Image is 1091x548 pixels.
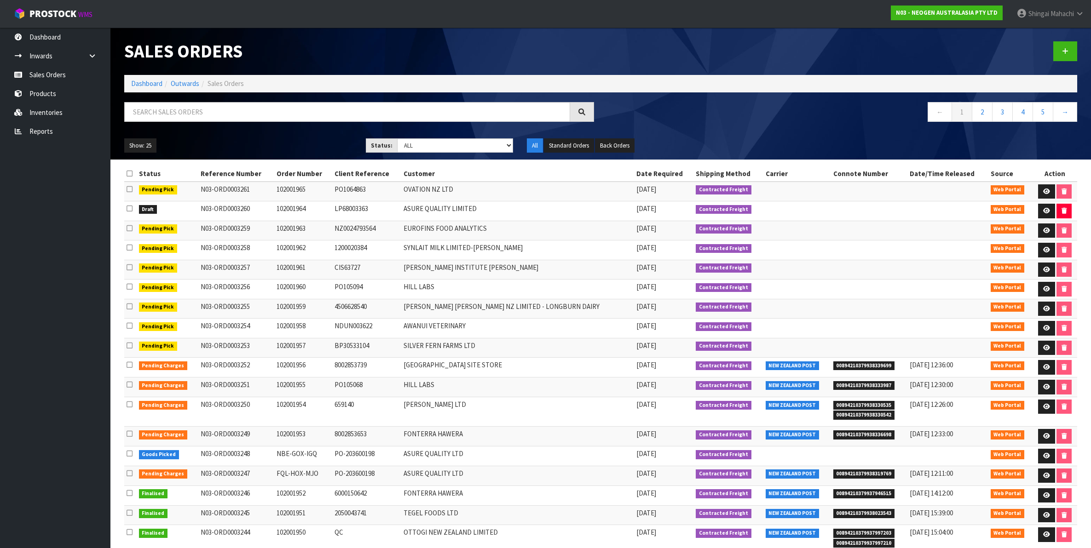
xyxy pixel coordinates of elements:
nav: Page navigation [608,102,1078,125]
span: [DATE] 12:11:00 [910,469,953,478]
span: NEW ZEALAND POST [766,361,820,371]
strong: Status: [371,142,393,149]
th: Status [137,166,198,181]
span: NEW ZEALAND POST [766,381,820,390]
td: N03-ORD0003250 [198,397,274,426]
strong: N03 - NEOGEN AUSTRALASIA PTY LTD [896,9,998,17]
span: [DATE] [636,321,656,330]
td: 8002853739 [332,358,401,377]
span: Contracted Freight [696,342,751,351]
span: Contracted Freight [696,381,751,390]
span: 00894210379937946515 [833,489,895,498]
td: N03-ORD0003247 [198,466,274,485]
td: ASURE QUALITY LIMITED [401,201,634,221]
td: BP30533104 [332,338,401,358]
td: OVATION NZ LTD [401,182,634,201]
td: 102001957 [274,338,333,358]
span: 00894210379938339699 [833,361,895,371]
td: N03-ORD0003260 [198,201,274,221]
span: Web Portal [991,303,1025,312]
span: Contracted Freight [696,283,751,292]
span: [DATE] 12:26:00 [910,400,953,409]
td: FQL-HOX-MJO [274,466,333,485]
span: Contracted Freight [696,529,751,538]
th: Shipping Method [693,166,763,181]
span: 00894210379938330535 [833,401,895,410]
span: Contracted Freight [696,469,751,479]
td: 2050043741 [332,505,401,525]
span: Pending Charges [139,430,188,440]
span: 00894210379938319769 [833,469,895,479]
td: 102001964 [274,201,333,221]
td: 102001958 [274,319,333,338]
td: N03-ORD0003255 [198,299,274,319]
span: [DATE] 12:33:00 [910,429,953,438]
span: [DATE] 12:36:00 [910,360,953,369]
th: Customer [401,166,634,181]
span: Pending Pick [139,322,178,331]
span: [DATE] [636,489,656,497]
span: Contracted Freight [696,303,751,312]
td: FONTERRA HAWERA [401,427,634,446]
td: 102001956 [274,358,333,377]
td: PO1064863 [332,182,401,201]
th: Date/Time Released [907,166,988,181]
th: Client Reference [332,166,401,181]
td: SYNLAIT MILK LIMITED-[PERSON_NAME] [401,240,634,260]
td: HILL LABS [401,377,634,397]
span: [DATE] [636,302,656,311]
td: PO-203600198 [332,446,401,466]
td: N03-ORD0003245 [198,505,274,525]
td: CIS63727 [332,260,401,280]
span: [DATE] [636,341,656,350]
a: Outwards [171,79,199,88]
td: [PERSON_NAME] INSTITUTE [PERSON_NAME] [401,260,634,280]
span: NEW ZEALAND POST [766,489,820,498]
td: 102001953 [274,427,333,446]
span: [DATE] [636,528,656,537]
span: Web Portal [991,224,1025,234]
span: Contracted Freight [696,450,751,459]
span: [DATE] [636,263,656,272]
td: 6000150642 [332,485,401,505]
span: 00894210379938023543 [833,509,895,518]
span: 00894210379937997203 [833,529,895,538]
button: All [527,138,543,153]
span: Pending Pick [139,185,178,194]
th: Action [1033,166,1077,181]
span: Web Portal [991,205,1025,214]
span: [DATE] [636,449,656,458]
span: Pending Pick [139,303,178,312]
span: Web Portal [991,342,1025,351]
span: Pending Charges [139,469,188,479]
span: [DATE] [636,380,656,389]
span: Pending Pick [139,224,178,234]
td: 659140 [332,397,401,426]
span: [DATE] [636,360,656,369]
td: 102001959 [274,299,333,319]
span: Web Portal [991,322,1025,331]
span: Contracted Freight [696,205,751,214]
span: Web Portal [991,185,1025,194]
td: PO105094 [332,280,401,299]
span: Goods Picked [139,450,179,459]
span: 00894210379938333987 [833,381,895,390]
td: 102001951 [274,505,333,525]
span: Pending Charges [139,361,188,371]
span: Pending Pick [139,283,178,292]
span: ProStock [29,8,76,20]
td: 102001965 [274,182,333,201]
span: [DATE] [636,508,656,517]
a: 3 [992,102,1013,122]
span: [DATE] [636,400,656,409]
th: Carrier [763,166,831,181]
span: [DATE] [636,243,656,252]
span: [DATE] [636,204,656,213]
td: N03-ORD0003248 [198,446,274,466]
th: Source [988,166,1033,181]
td: N03-ORD0003257 [198,260,274,280]
span: Finalised [139,509,168,518]
span: NEW ZEALAND POST [766,509,820,518]
h1: Sales Orders [124,41,594,61]
th: Connote Number [831,166,908,181]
